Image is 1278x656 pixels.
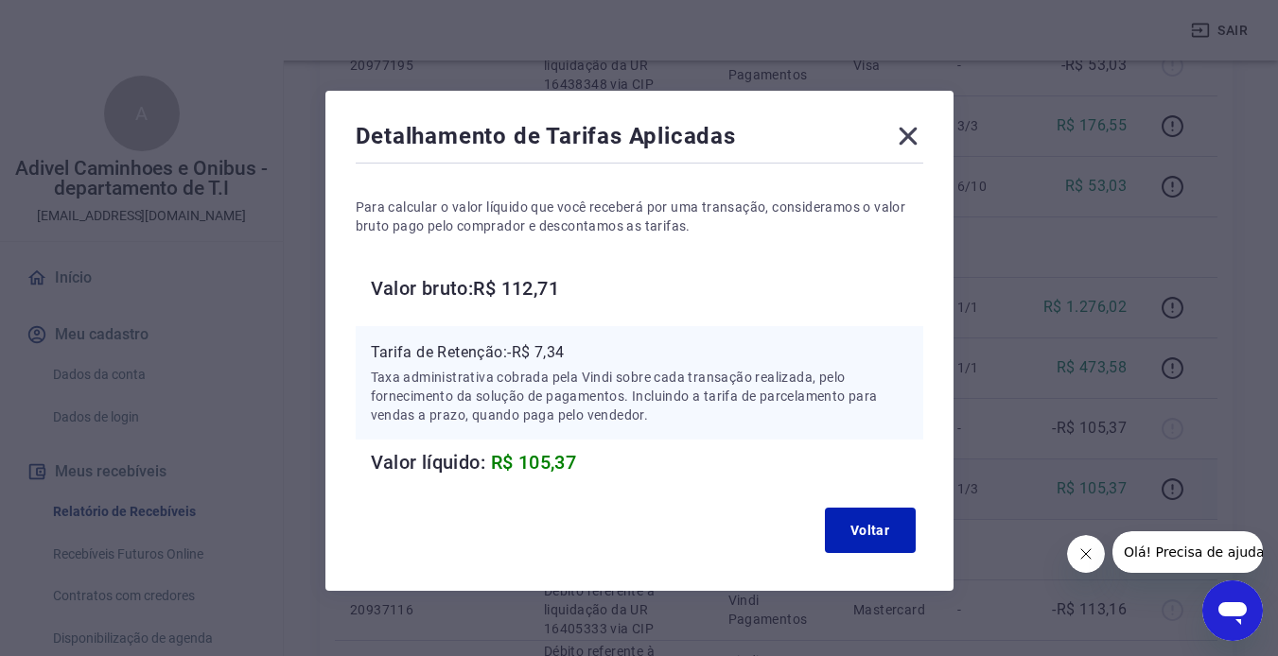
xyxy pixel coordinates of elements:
h6: Valor líquido: [371,447,923,477]
iframe: Fechar mensagem [1067,535,1105,573]
p: Taxa administrativa cobrada pela Vindi sobre cada transação realizada, pelo fornecimento da soluç... [371,368,908,424]
iframe: Mensagem da empresa [1112,531,1263,573]
span: Olá! Precisa de ajuda? [11,13,159,28]
span: R$ 105,37 [491,451,577,474]
h6: Valor bruto: R$ 112,71 [371,273,923,303]
button: Voltar [825,508,916,553]
iframe: Botão para abrir a janela de mensagens [1202,580,1263,641]
div: Detalhamento de Tarifas Aplicadas [356,121,923,159]
p: Para calcular o valor líquido que você receberá por uma transação, consideramos o valor bruto pag... [356,198,923,235]
p: Tarifa de Retenção: -R$ 7,34 [371,341,908,364]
